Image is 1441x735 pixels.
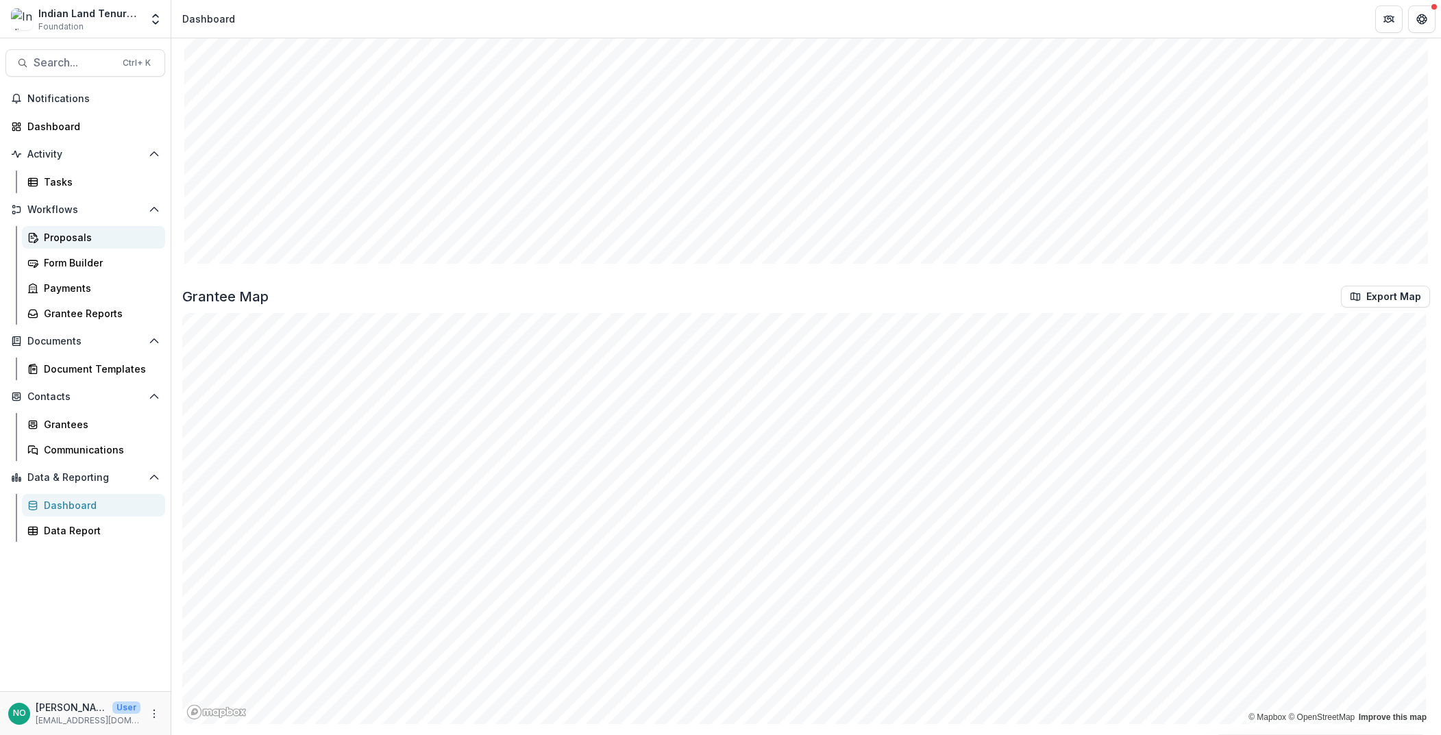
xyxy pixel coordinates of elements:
a: Dashboard [5,115,165,138]
div: Grantee Reports [44,306,154,321]
span: Foundation [38,21,84,33]
div: Data Report [44,523,154,538]
button: Open Data & Reporting [5,466,165,488]
span: Documents [27,336,143,347]
img: Indian Land Tenure Foundation [11,8,33,30]
canvas: Map [182,313,1426,724]
p: [EMAIL_ADDRESS][DOMAIN_NAME] [36,714,140,727]
span: Data & Reporting [27,472,143,484]
span: Workflows [27,204,143,216]
h2: Grantee Map [182,288,269,305]
a: Form Builder [22,251,165,274]
button: Partners [1375,5,1403,33]
a: Proposals [22,226,165,249]
a: Communications [22,438,165,461]
span: Notifications [27,93,160,105]
nav: breadcrumb [177,9,241,29]
div: Dashboard [182,12,235,26]
button: Open Activity [5,143,165,165]
a: Data Report [22,519,165,542]
a: Improve this map [1359,712,1427,722]
a: Grantee Reports [22,302,165,325]
button: Search... [5,49,165,77]
button: Get Help [1408,5,1436,33]
div: Ctrl + K [120,55,153,71]
p: [PERSON_NAME] [36,700,107,714]
div: Grantees [44,417,154,432]
span: Activity [27,149,143,160]
div: Communications [44,443,154,457]
button: Export Map [1341,286,1430,308]
p: User [112,701,140,714]
a: Dashboard [22,494,165,516]
div: Dashboard [27,119,154,134]
div: Payments [44,281,154,295]
a: Payments [22,277,165,299]
a: Mapbox homepage [186,704,247,720]
button: Open entity switcher [146,5,165,33]
a: Mapbox [1248,712,1286,722]
a: Tasks [22,171,165,193]
span: Contacts [27,391,143,403]
div: Document Templates [44,362,154,376]
button: Open Documents [5,330,165,352]
button: Open Contacts [5,386,165,408]
div: Nicole Olson [13,709,26,718]
div: Indian Land Tenure Foundation [38,6,140,21]
button: Notifications [5,88,165,110]
button: More [146,706,162,722]
button: Open Workflows [5,199,165,221]
div: Tasks [44,175,154,189]
a: OpenStreetMap [1288,712,1355,722]
div: Proposals [44,230,154,245]
a: Grantees [22,413,165,436]
span: Search... [34,56,114,69]
div: Form Builder [44,256,154,270]
a: Document Templates [22,358,165,380]
div: Dashboard [44,498,154,512]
